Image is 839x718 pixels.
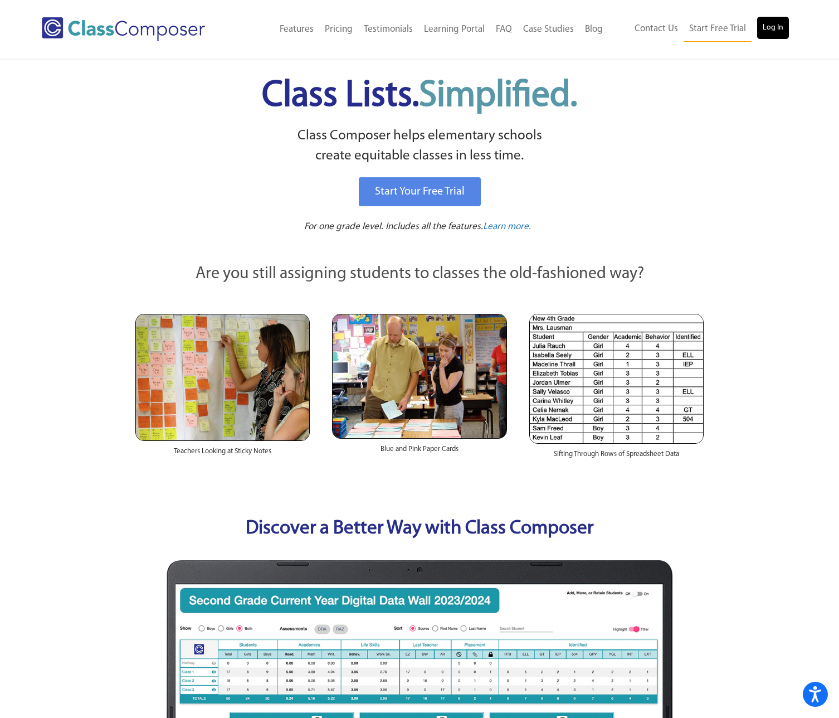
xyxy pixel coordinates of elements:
[239,17,608,42] nav: Header Menu
[419,78,577,114] span: Simplified.
[359,177,481,206] a: Start Your Free Trial
[529,314,704,444] img: Spreadsheets
[304,222,483,231] span: For one grade level. Includes all the features.
[483,222,531,231] span: Learn more.
[262,78,577,114] span: Class Lists.
[483,220,531,234] a: Learn more.
[332,439,506,465] div: Blue and Pink Paper Cards
[529,444,704,470] div: Sifting Through Rows of Spreadsheet Data
[135,262,704,287] p: Are you still assigning students to classes the old-fashioned way?
[134,126,705,167] p: Class Composer helps elementary schools create equitable classes in less time.
[274,17,319,42] a: Features
[629,17,684,41] a: Contact Us
[124,515,715,544] p: Discover a Better Way with Class Composer
[518,17,579,42] a: Case Studies
[135,441,310,468] div: Teachers Looking at Sticky Notes
[332,314,506,438] img: Blue and Pink Paper Cards
[490,17,518,42] a: FAQ
[319,17,358,42] a: Pricing
[608,17,789,42] nav: Header Menu
[375,186,465,197] span: Start Your Free Trial
[684,17,752,42] a: Start Free Trial
[42,17,205,41] img: Class Composer
[579,17,608,42] a: Blog
[358,17,418,42] a: Testimonials
[757,17,789,39] a: Log In
[418,17,490,42] a: Learning Portal
[135,314,310,441] img: Teachers Looking at Sticky Notes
